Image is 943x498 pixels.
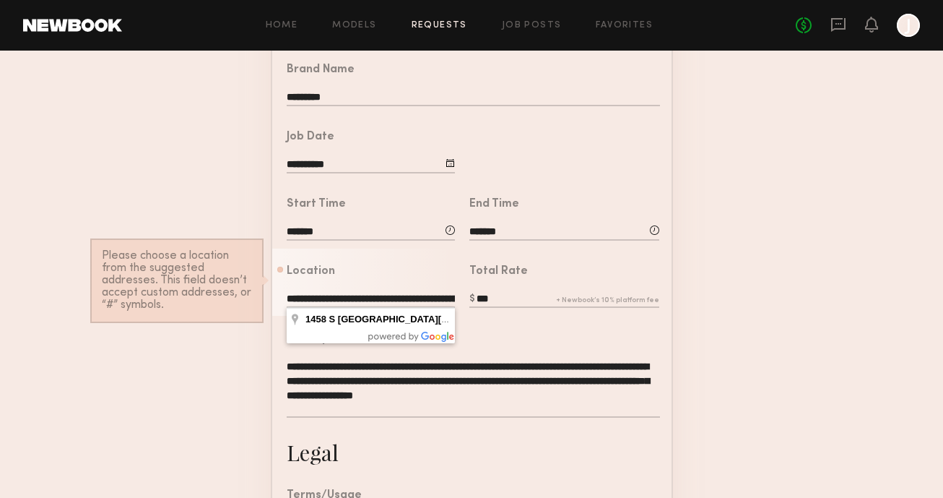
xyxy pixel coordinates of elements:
div: Location [287,266,335,278]
a: Models [332,21,376,30]
span: unit 143 [305,314,552,325]
div: Start Time [287,199,346,210]
div: Total Rate [469,266,528,278]
a: Job Posts [502,21,562,30]
a: Favorites [596,21,653,30]
a: J [897,14,920,37]
div: Please choose a location from the suggested addresses. This field doesn’t accept custom addresses... [102,250,252,312]
div: End Time [469,199,519,210]
a: Requests [412,21,467,30]
div: Legal [287,438,339,467]
a: Home [266,21,298,30]
div: Job Date [287,132,334,143]
div: Brand Name [287,64,355,76]
span: S [GEOGRAPHIC_DATA][PERSON_NAME] [329,314,517,325]
span: 1458 [305,314,326,325]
